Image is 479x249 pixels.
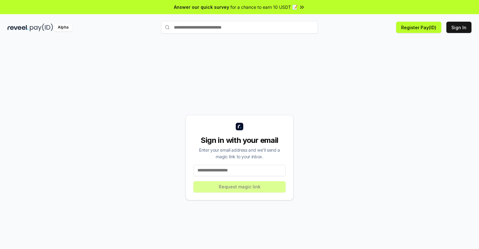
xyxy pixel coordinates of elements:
img: pay_id [30,24,53,31]
div: Alpha [54,24,72,31]
span: for a chance to earn 10 USDT 📝 [230,4,298,10]
div: Sign in with your email [193,135,286,145]
button: Sign In [446,22,471,33]
img: reveel_dark [8,24,29,31]
img: logo_small [236,123,243,130]
button: Register Pay(ID) [396,22,441,33]
span: Answer our quick survey [174,4,229,10]
div: Enter your email address and we’ll send a magic link to your inbox. [193,147,286,160]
